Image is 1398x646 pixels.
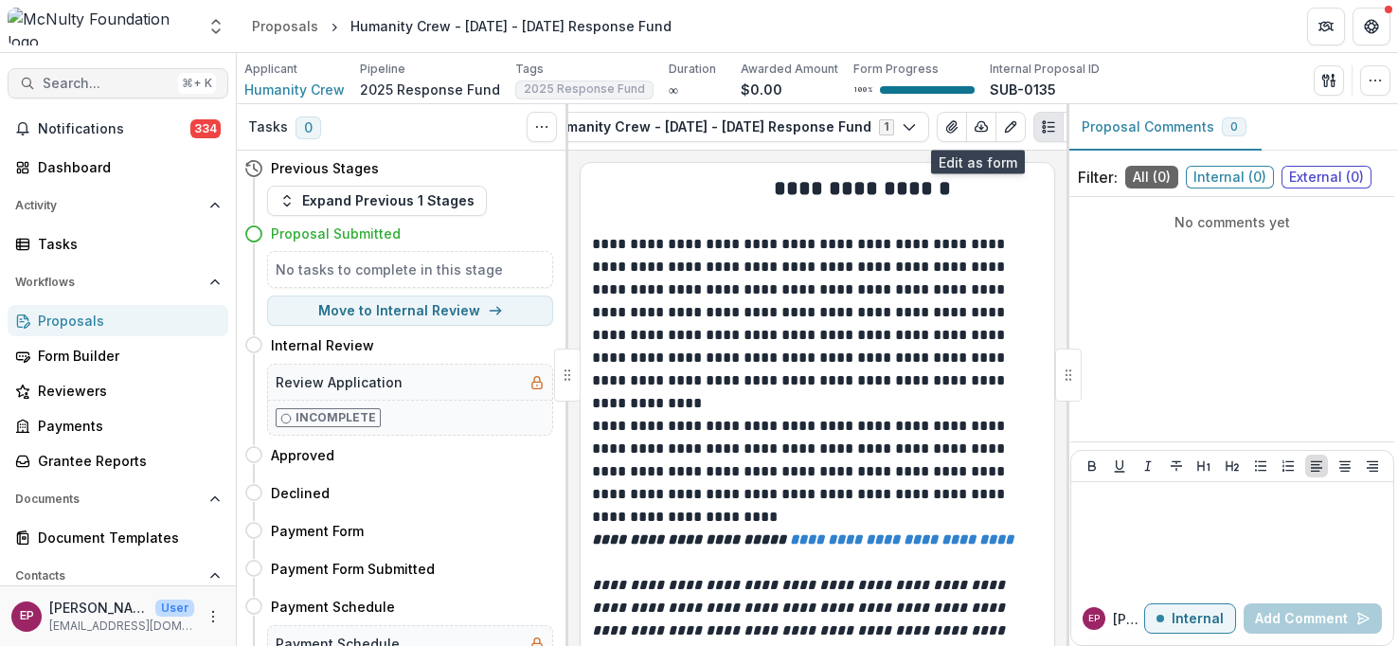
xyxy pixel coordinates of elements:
[853,83,872,97] p: 100 %
[38,311,213,331] div: Proposals
[271,521,364,541] h4: Payment Form
[252,16,318,36] div: Proposals
[1249,455,1272,477] button: Bullet List
[1361,455,1384,477] button: Align Right
[203,8,229,45] button: Open entity switcher
[15,493,202,506] span: Documents
[1277,455,1299,477] button: Ordered List
[276,372,403,392] h5: Review Application
[38,381,213,401] div: Reviewers
[1088,614,1100,623] div: Esther Park
[271,483,330,503] h4: Declined
[741,61,838,78] p: Awarded Amount
[1137,455,1159,477] button: Italicize
[8,114,228,144] button: Notifications334
[49,618,194,635] p: [EMAIL_ADDRESS][DOMAIN_NAME]
[853,61,939,78] p: Form Progress
[38,157,213,177] div: Dashboard
[271,445,334,465] h4: Approved
[1230,120,1238,134] span: 0
[8,68,228,99] button: Search...
[202,605,224,628] button: More
[995,112,1026,142] button: Edit as form
[1334,455,1356,477] button: Align Center
[38,451,213,471] div: Grantee Reports
[350,16,672,36] div: Humanity Crew - [DATE] - [DATE] Response Fund
[244,12,679,40] nav: breadcrumb
[515,61,544,78] p: Tags
[1081,455,1103,477] button: Bold
[1063,112,1093,142] button: PDF view
[8,445,228,476] a: Grantee Reports
[8,305,228,336] a: Proposals
[8,152,228,183] a: Dashboard
[8,410,228,441] a: Payments
[1305,455,1328,477] button: Align Left
[244,80,345,99] a: Humanity Crew
[38,346,213,366] div: Form Builder
[8,522,228,553] a: Document Templates
[990,80,1056,99] p: SUB-0135
[1078,166,1118,188] p: Filter:
[20,610,34,622] div: Esther Park
[8,8,195,45] img: McNulty Foundation logo
[155,600,194,617] p: User
[8,561,228,591] button: Open Contacts
[1108,455,1131,477] button: Underline
[1066,104,1262,151] button: Proposal Comments
[271,335,374,355] h4: Internal Review
[244,12,326,40] a: Proposals
[360,80,500,99] p: 2025 Response Fund
[1192,455,1215,477] button: Heading 1
[1033,112,1064,142] button: Plaintext view
[38,416,213,436] div: Payments
[527,112,557,142] button: Toggle View Cancelled Tasks
[248,119,288,135] h3: Tasks
[524,82,645,96] span: 2025 Response Fund
[38,121,190,137] span: Notifications
[1186,166,1274,188] span: Internal ( 0 )
[267,186,487,216] button: Expand Previous 1 Stages
[8,267,228,297] button: Open Workflows
[536,112,929,142] button: Humanity Crew - [DATE] - [DATE] Response Fund1
[1078,212,1387,232] p: No comments yet
[296,409,376,426] p: Incomplete
[8,484,228,514] button: Open Documents
[8,190,228,221] button: Open Activity
[38,234,213,254] div: Tasks
[8,375,228,406] a: Reviewers
[296,117,321,139] span: 0
[360,61,405,78] p: Pipeline
[1244,603,1382,634] button: Add Comment
[1165,455,1188,477] button: Strike
[8,340,228,371] a: Form Builder
[267,296,553,326] button: Move to Internal Review
[1307,8,1345,45] button: Partners
[244,61,297,78] p: Applicant
[271,559,435,579] h4: Payment Form Submitted
[1144,603,1236,634] button: Internal
[1172,611,1224,627] p: Internal
[276,260,545,279] h5: No tasks to complete in this stage
[1221,455,1244,477] button: Heading 2
[38,528,213,547] div: Document Templates
[15,276,202,289] span: Workflows
[178,73,216,94] div: ⌘ + K
[15,199,202,212] span: Activity
[8,228,228,260] a: Tasks
[669,61,716,78] p: Duration
[49,598,148,618] p: [PERSON_NAME]
[741,80,782,99] p: $0.00
[1125,166,1178,188] span: All ( 0 )
[1113,609,1144,629] p: [PERSON_NAME]
[669,80,678,99] p: ∞
[271,224,401,243] h4: Proposal Submitted
[937,112,967,142] button: View Attached Files
[43,76,170,92] span: Search...
[15,569,202,583] span: Contacts
[271,158,379,178] h4: Previous Stages
[1281,166,1371,188] span: External ( 0 )
[990,61,1100,78] p: Internal Proposal ID
[1353,8,1390,45] button: Get Help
